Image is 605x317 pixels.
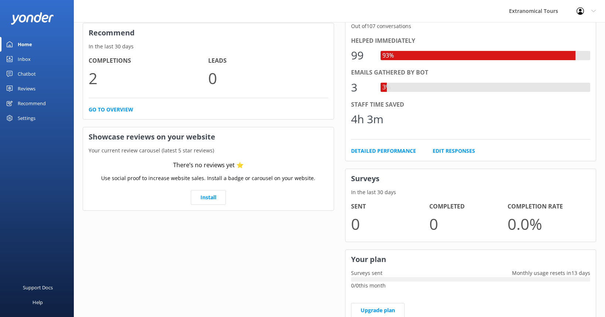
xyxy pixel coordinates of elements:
div: Reviews [18,81,35,96]
img: yonder-white-logo.png [11,12,54,24]
div: There’s no reviews yet ⭐ [173,161,244,170]
p: 0.0 % [508,211,586,236]
a: Detailed Performance [351,147,416,155]
h4: Sent [351,202,429,211]
p: In the last 30 days [83,42,334,51]
h3: Recommend [83,23,334,42]
div: 93% [381,51,396,61]
div: Recommend [18,96,46,111]
p: In the last 30 days [346,188,596,196]
div: Support Docs [23,280,53,295]
h4: Leads [208,56,328,66]
p: 0 [351,211,429,236]
p: Out of 107 conversations [346,22,596,30]
p: 0 [429,211,508,236]
div: Chatbot [18,66,36,81]
p: 0 / 0 this month [351,282,591,290]
div: 4h 3m [351,110,384,128]
div: Helped immediately [351,36,591,46]
div: 3 [351,79,373,96]
a: Edit Responses [433,147,475,155]
a: Install [191,190,226,205]
p: 0 [208,66,328,90]
h3: Showcase reviews on your website [83,127,334,147]
div: 99 [351,46,373,64]
h4: Completions [89,56,208,66]
p: Your current review carousel (latest 5 star reviews) [83,147,334,155]
p: Use social proof to increase website sales. Install a badge or carousel on your website. [101,174,315,182]
a: Go to overview [89,106,133,114]
h3: Surveys [346,169,596,188]
div: Staff time saved [351,100,591,110]
p: 2 [89,66,208,90]
div: Help [32,295,43,310]
div: Emails gathered by bot [351,68,591,77]
h4: Completed [429,202,508,211]
p: Surveys sent [346,269,388,277]
div: Settings [18,111,35,125]
div: Inbox [18,52,31,66]
h4: Completion Rate [508,202,586,211]
h3: Your plan [346,250,596,269]
p: Monthly usage resets in 13 days [506,269,596,277]
div: Home [18,37,32,52]
div: 3% [381,83,392,92]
